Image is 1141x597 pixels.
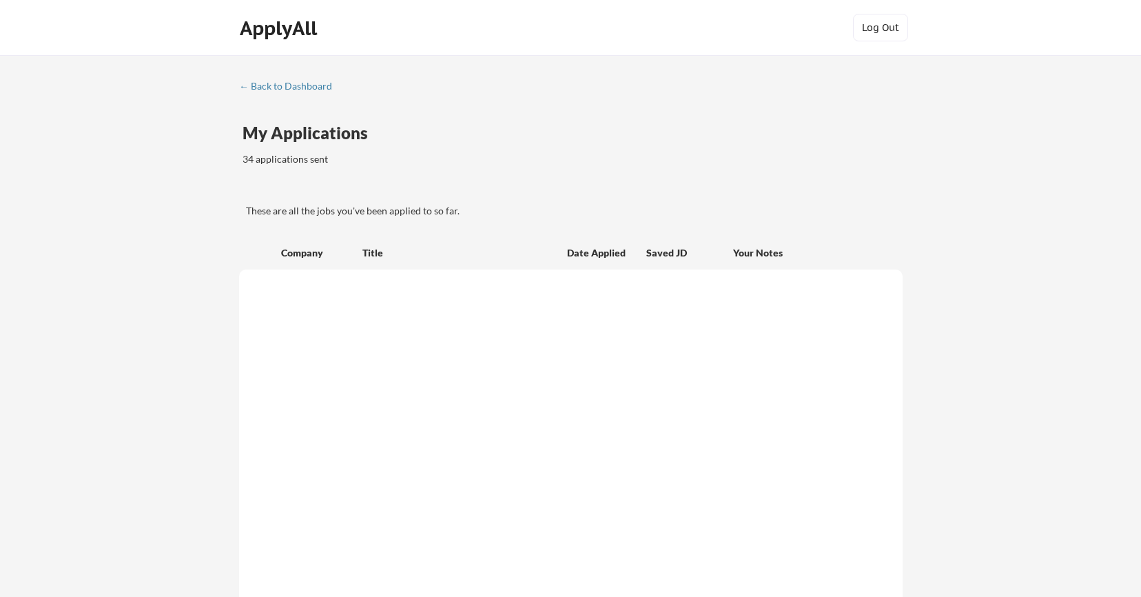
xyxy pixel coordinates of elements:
[853,14,908,41] button: Log Out
[646,240,733,265] div: Saved JD
[240,17,321,40] div: ApplyAll
[362,246,554,260] div: Title
[243,177,332,192] div: These are all the jobs you've been applied to so far.
[733,246,890,260] div: Your Notes
[239,81,342,94] a: ← Back to Dashboard
[239,81,342,91] div: ← Back to Dashboard
[246,204,903,218] div: These are all the jobs you've been applied to so far.
[281,246,350,260] div: Company
[243,152,509,166] div: 34 applications sent
[567,246,628,260] div: Date Applied
[342,177,444,192] div: These are job applications we think you'd be a good fit for, but couldn't apply you to automatica...
[243,125,379,141] div: My Applications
